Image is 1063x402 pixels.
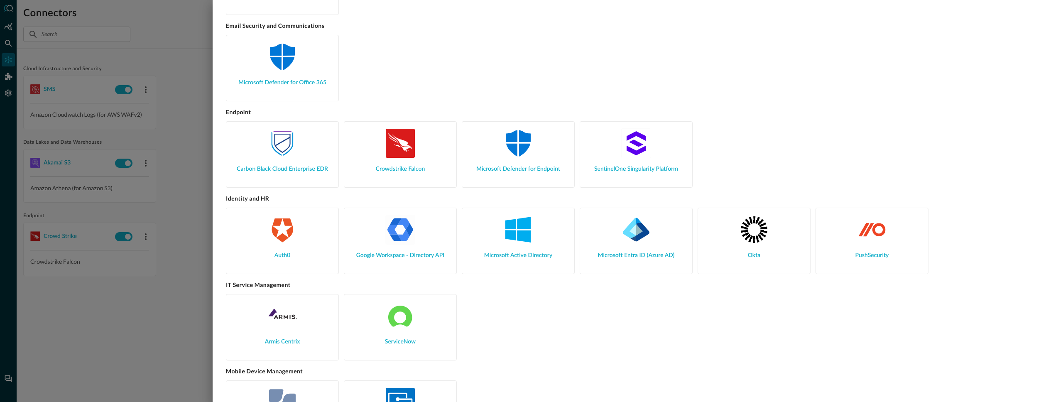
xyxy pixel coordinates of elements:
h5: Identity and HR [226,194,1050,208]
h5: Email Security and Communications [226,22,1050,35]
img: ActiveDirectory.svg [503,215,533,245]
img: MicrosoftDefenderForOffice365.svg [267,42,297,72]
h5: IT Service Management [226,281,1050,294]
span: Microsoft Entra ID (Azure AD) [598,251,675,260]
span: SentinelOne Singularity Platform [594,165,678,174]
img: Okta.svg [739,215,769,245]
h5: Mobile Device Management [226,367,1050,380]
span: Google Workspace - Directory API [356,251,444,260]
span: Microsoft Defender for Endpoint [476,165,560,174]
span: Crowdstrike Falcon [376,165,425,174]
span: Armis Centrix [265,338,300,346]
span: ServiceNow [385,338,416,346]
img: CarbonBlackEnterpriseEDR.svg [267,128,297,158]
span: Okta [748,251,761,260]
span: Auth0 [274,251,290,260]
span: PushSecurity [855,251,889,260]
span: Carbon Black Cloud Enterprise EDR [237,165,328,174]
img: CrowdStrikeFalcon.svg [385,128,415,158]
img: Auth0.svg [267,215,297,245]
img: ServiceNow.svg [385,301,415,331]
img: MicrosoftDefenderForEndpoint.svg [503,128,533,158]
span: Microsoft Defender for Office 365 [238,78,326,87]
span: Microsoft Active Directory [484,251,552,260]
img: Armis.svg [267,301,297,331]
img: PushSecurity.svg [857,215,887,245]
img: MicrosoftEntra.svg [621,215,651,245]
h5: Endpoint [226,108,1050,121]
img: GoogleWorkspace.svg [385,215,415,245]
img: SentinelOne.svg [621,128,651,158]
